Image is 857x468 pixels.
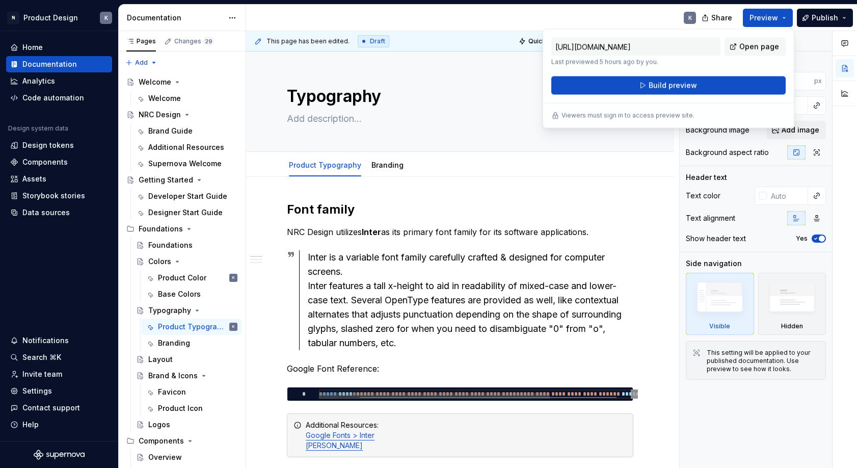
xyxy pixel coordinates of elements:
[686,258,742,269] div: Side navigation
[686,191,720,201] div: Text color
[148,240,193,250] div: Foundations
[306,420,627,451] div: Additional Resources:
[122,74,242,90] a: Welcome
[516,34,577,48] button: Quick preview
[812,13,838,23] span: Publish
[7,12,19,24] div: N
[686,273,754,335] div: Visible
[34,450,85,460] svg: Supernova Logo
[6,366,112,382] a: Invite team
[6,188,112,204] a: Storybook stories
[142,400,242,417] a: Product Icon
[132,351,242,368] a: Layout
[743,9,793,27] button: Preview
[139,175,193,185] div: Getting Started
[232,273,235,283] div: K
[796,235,808,243] label: Yes
[6,39,112,56] a: Home
[767,121,826,139] button: Add image
[132,123,242,139] a: Brand Guide
[126,37,156,45] div: Pages
[767,187,808,205] input: Auto
[749,13,778,23] span: Preview
[148,191,227,201] div: Developer Start Guide
[6,90,112,106] a: Code automation
[6,56,112,72] a: Documentation
[709,322,730,330] div: Visible
[697,9,739,27] button: Share
[22,140,74,150] div: Design tokens
[122,433,242,449] div: Components
[158,322,227,332] div: Product Typography
[649,81,697,91] span: Build preview
[132,90,242,107] a: Welcome
[142,270,242,286] a: Product ColorK
[148,452,182,462] div: Overview
[203,37,214,45] span: 29
[122,221,242,237] div: Foundations
[22,42,43,53] div: Home
[551,76,786,95] button: Build preview
[686,125,749,135] div: Background image
[148,207,223,218] div: Designer Start Guide
[711,13,732,23] span: Share
[6,171,112,187] a: Assets
[148,305,191,316] div: Typography
[287,201,633,218] h2: Font family
[139,436,184,446] div: Components
[142,384,242,400] a: Favicon
[362,227,381,237] strong: Inter
[158,273,206,283] div: Product Color
[367,154,408,175] div: Branding
[132,237,242,253] a: Foundations
[148,256,171,267] div: Colors
[6,383,112,399] a: Settings
[6,204,112,221] a: Data sources
[6,332,112,349] button: Notifications
[22,352,61,362] div: Search ⌘K
[158,387,186,397] div: Favicon
[174,37,214,45] div: Changes
[814,77,822,85] p: px
[122,56,160,70] button: Add
[22,386,52,396] div: Settings
[232,322,235,332] div: K
[6,417,112,433] button: Help
[148,354,173,365] div: Layout
[158,338,190,348] div: Branding
[132,155,242,172] a: Supernova Welcome
[306,431,374,439] a: Google Fonts > Inter
[22,76,55,86] div: Analytics
[739,42,779,52] span: Open page
[132,302,242,319] a: Typography
[528,37,572,45] span: Quick preview
[371,161,404,169] a: Branding
[22,369,62,379] div: Invite team
[142,335,242,351] a: Branding
[725,38,786,56] a: Open page
[285,84,631,109] textarea: Typography
[775,72,814,90] input: Auto
[139,77,171,87] div: Welcome
[148,159,222,169] div: Supernova Welcome
[688,14,692,22] div: K
[158,289,201,299] div: Base Colors
[306,441,363,450] a: [PERSON_NAME]
[142,319,242,335] a: Product TypographyK
[686,147,769,158] div: Background aspect ratio
[23,13,78,23] div: Product Design
[132,188,242,204] a: Developer Start Guide
[132,204,242,221] a: Designer Start Guide
[148,142,224,152] div: Additional Resources
[139,224,183,234] div: Foundations
[686,213,735,223] div: Text alignment
[707,349,819,373] div: This setting will be applied to your published documentation. Use preview to see how it looks.
[782,125,819,135] span: Add image
[285,154,365,175] div: Product Typography
[132,368,242,384] a: Brand & Icons
[127,13,223,23] div: Documentation
[6,73,112,89] a: Analytics
[142,286,242,302] a: Base Colors
[287,362,633,375] p: Google Font Reference:
[148,126,193,136] div: Brand Guide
